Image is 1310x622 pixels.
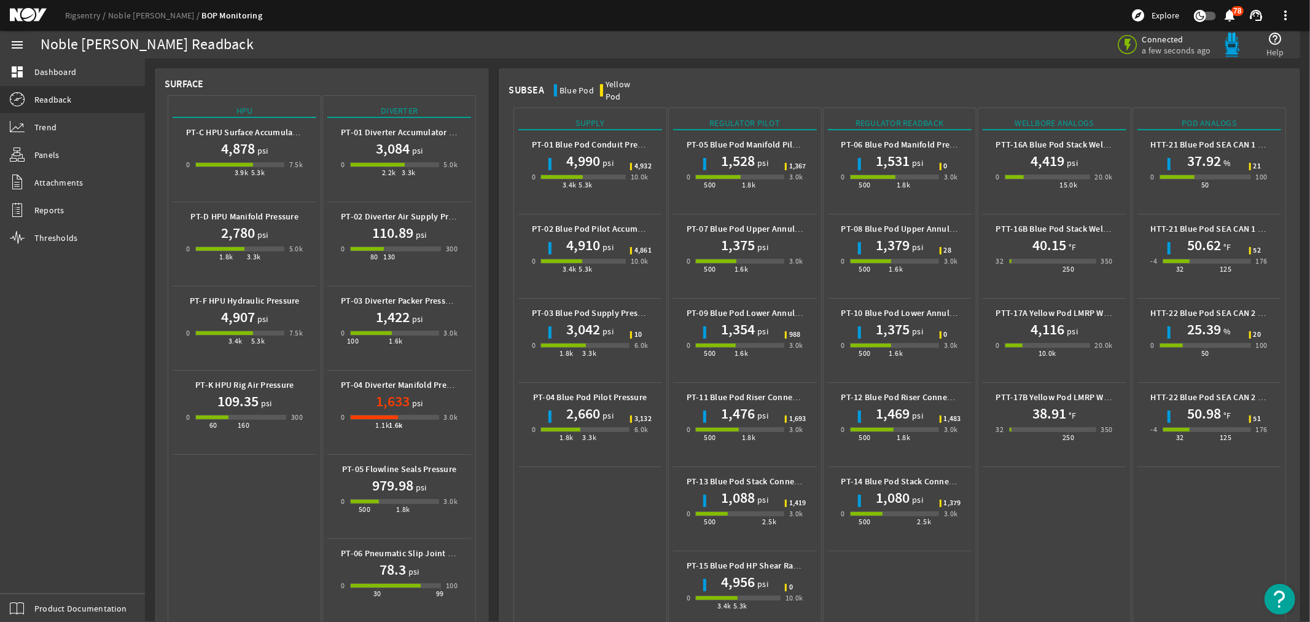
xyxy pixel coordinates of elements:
[944,331,948,339] span: 0
[687,423,690,436] div: 0
[410,397,423,409] span: psi
[165,78,204,90] div: Surface
[1151,255,1158,267] div: -4
[673,117,817,130] div: Regulator Pilot
[372,223,413,243] h1: 110.89
[704,263,716,275] div: 500
[1095,171,1113,183] div: 20.0k
[1176,263,1184,275] div: 32
[600,157,614,169] span: psi
[209,419,217,431] div: 60
[1176,431,1184,444] div: 32
[238,419,249,431] div: 160
[859,263,871,275] div: 500
[704,347,716,360] div: 500
[341,580,345,592] div: 0
[341,243,345,255] div: 0
[566,404,600,423] h1: 2,660
[1220,263,1231,275] div: 125
[173,104,316,118] div: HPU
[413,229,427,241] span: psi
[247,251,261,263] div: 3.3k
[918,516,932,528] div: 2.5k
[1151,423,1158,436] div: -4
[251,335,265,347] div: 5.3k
[235,167,249,179] div: 3.9k
[786,592,803,604] div: 10.0k
[859,431,871,444] div: 500
[219,251,233,263] div: 1.8k
[755,157,768,169] span: psi
[532,171,536,183] div: 0
[380,560,406,580] h1: 78.3
[763,516,777,528] div: 2.5k
[876,404,910,423] h1: 1,469
[687,139,836,151] b: PT-05 Blue Pod Manifold Pilot Pressure
[721,151,755,171] h1: 1,528
[373,588,381,600] div: 30
[1223,8,1238,23] mat-icon: notifications
[389,335,403,347] div: 1.6k
[634,415,652,423] span: 3,132
[996,171,1000,183] div: 0
[631,255,649,267] div: 10.0k
[1221,241,1231,253] span: °F
[755,578,768,590] span: psi
[789,584,793,591] span: 0
[876,320,910,339] h1: 1,375
[1095,339,1113,352] div: 20.0k
[1062,431,1074,444] div: 250
[291,411,303,423] div: 300
[733,600,747,612] div: 5.3k
[910,409,923,422] span: psi
[1249,8,1263,23] mat-icon: support_agent
[202,10,263,22] a: BOP Monitoring
[10,37,25,52] mat-icon: menu
[532,339,536,352] div: 0
[532,307,655,319] b: PT-03 Blue Pod Supply Pressure
[341,295,458,307] b: PT-03 Diverter Packer Pressure
[34,93,71,106] span: Readback
[559,84,594,96] div: Blue Pod
[375,419,389,431] div: 1.1k
[721,235,755,255] h1: 1,375
[1131,8,1145,23] mat-icon: explore
[1060,179,1078,191] div: 15.0k
[600,409,614,422] span: psi
[1265,584,1295,615] button: Open Resource Center
[687,307,859,319] b: PT-09 Blue Pod Lower Annular Pilot Pressure
[1031,320,1064,339] h1: 4,116
[342,463,456,475] b: PT-05 Flowline Seals Pressure
[446,243,458,255] div: 300
[876,151,910,171] h1: 1,531
[583,431,597,444] div: 3.3k
[859,347,871,360] div: 500
[34,176,84,189] span: Attachments
[1142,34,1211,45] span: Connected
[532,255,536,267] div: 0
[410,144,423,157] span: psi
[687,592,690,604] div: 0
[108,10,202,21] a: Noble [PERSON_NAME]
[910,494,923,506] span: psi
[789,163,806,170] span: 1,367
[1142,45,1211,56] span: a few seconds ago
[1187,235,1221,255] h1: 50.62
[1152,9,1179,22] span: Explore
[446,580,458,592] div: 100
[563,263,577,275] div: 3.4k
[944,339,958,352] div: 3.0k
[1253,415,1261,423] span: 51
[221,139,255,159] h1: 4,878
[910,157,923,169] span: psi
[566,151,600,171] h1: 4,990
[841,255,845,267] div: 0
[996,307,1166,319] b: PTT-17A Yellow Pod LMRP Wellbore Pressure
[444,159,458,171] div: 5.0k
[1221,325,1231,337] span: %
[1253,247,1261,254] span: 52
[34,149,60,161] span: Panels
[944,415,961,423] span: 1,483
[687,508,690,520] div: 0
[996,392,1183,403] b: PTT-17B Yellow Pod LMRP Wellbore Temperature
